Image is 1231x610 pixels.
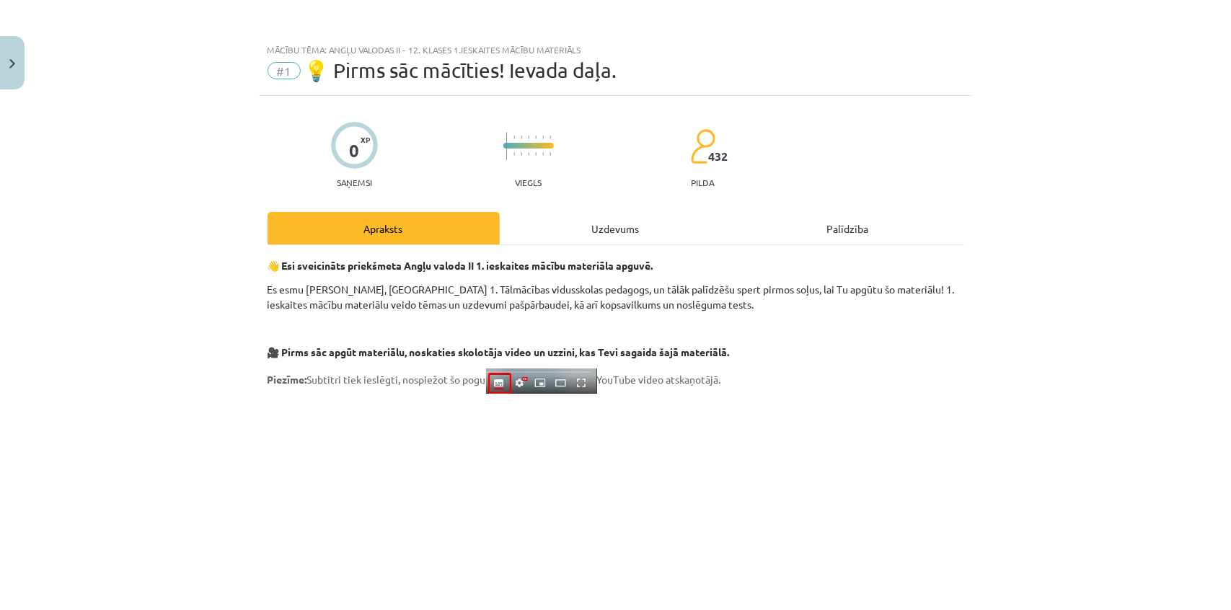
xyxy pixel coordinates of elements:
[535,152,537,156] img: icon-short-line-57e1e144782c952c97e751825c79c345078a6d821885a25fce030b3d8c18986b.svg
[690,128,715,164] img: students-c634bb4e5e11cddfef0936a35e636f08e4e9abd3cc4e673bd6f9a4125e45ecb1.svg
[550,152,551,156] img: icon-short-line-57e1e144782c952c97e751825c79c345078a6d821885a25fce030b3d8c18986b.svg
[331,177,378,187] p: Saņemsi
[521,152,522,156] img: icon-short-line-57e1e144782c952c97e751825c79c345078a6d821885a25fce030b3d8c18986b.svg
[542,152,544,156] img: icon-short-line-57e1e144782c952c97e751825c79c345078a6d821885a25fce030b3d8c18986b.svg
[535,136,537,139] img: icon-short-line-57e1e144782c952c97e751825c79c345078a6d821885a25fce030b3d8c18986b.svg
[304,58,617,82] span: 💡 Pirms sāc mācīties! Ievada daļa.
[515,177,542,187] p: Viegls
[513,152,515,156] img: icon-short-line-57e1e144782c952c97e751825c79c345078a6d821885a25fce030b3d8c18986b.svg
[550,136,551,139] img: icon-short-line-57e1e144782c952c97e751825c79c345078a6d821885a25fce030b3d8c18986b.svg
[361,136,370,143] span: XP
[268,282,964,312] p: Es esmu [PERSON_NAME], [GEOGRAPHIC_DATA] 1. Tālmācības vidusskolas pedagogs, un tālāk palīdzēšu s...
[732,212,964,244] div: Palīdzība
[268,345,730,358] strong: 🎥 Pirms sāc apgūt materiālu, noskaties skolotāja video un uzzini, kas Tevi sagaida šajā materiālā.
[500,212,732,244] div: Uzdevums
[268,62,301,79] span: #1
[528,136,529,139] img: icon-short-line-57e1e144782c952c97e751825c79c345078a6d821885a25fce030b3d8c18986b.svg
[513,136,515,139] img: icon-short-line-57e1e144782c952c97e751825c79c345078a6d821885a25fce030b3d8c18986b.svg
[506,132,508,160] img: icon-long-line-d9ea69661e0d244f92f715978eff75569469978d946b2353a9bb055b3ed8787d.svg
[691,177,714,187] p: pilda
[268,373,307,386] strong: Piezīme:
[268,212,500,244] div: Apraksts
[708,150,728,163] span: 432
[268,373,721,386] span: Subtitri tiek ieslēgti, nospiežot šo pogu YouTube video atskaņotājā.
[528,152,529,156] img: icon-short-line-57e1e144782c952c97e751825c79c345078a6d821885a25fce030b3d8c18986b.svg
[349,141,359,161] div: 0
[268,45,964,55] div: Mācību tēma: Angļu valodas ii - 12. klases 1.ieskaites mācību materiāls
[9,59,15,68] img: icon-close-lesson-0947bae3869378f0d4975bcd49f059093ad1ed9edebbc8119c70593378902aed.svg
[542,136,544,139] img: icon-short-line-57e1e144782c952c97e751825c79c345078a6d821885a25fce030b3d8c18986b.svg
[268,259,653,272] strong: 👋 Esi sveicināts priekšmeta Angļu valoda II 1. ieskaites mācību materiāla apguvē.
[521,136,522,139] img: icon-short-line-57e1e144782c952c97e751825c79c345078a6d821885a25fce030b3d8c18986b.svg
